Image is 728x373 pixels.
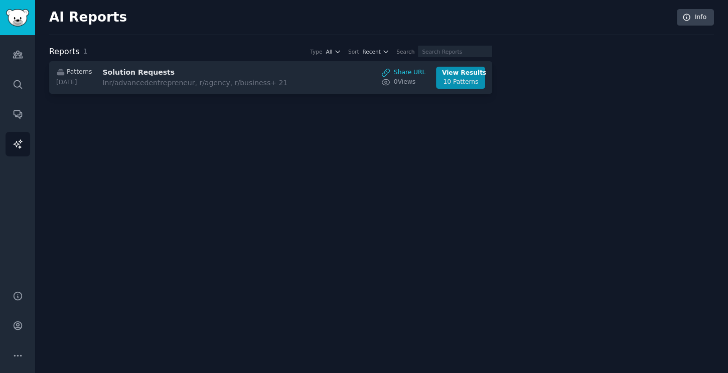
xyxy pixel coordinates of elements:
[83,47,87,55] span: 1
[56,78,92,87] div: [DATE]
[49,10,127,26] h2: AI Reports
[49,46,79,58] h2: Reports
[381,78,425,87] a: 0Views
[396,48,414,55] div: Search
[49,61,492,94] a: Patterns[DATE]Solution RequestsInr/advancedentrepreneur, r/agency, r/business+ 21Share URL0ViewsV...
[677,9,714,26] a: Info
[102,78,287,88] div: In r/advancedentrepreneur, r/agency, r/business + 21
[442,78,480,87] div: 10 Patterns
[381,68,425,77] a: Share URL
[102,67,271,78] h3: Solution Requests
[310,48,322,55] div: Type
[6,9,29,27] img: GummySearch logo
[442,69,480,78] div: View Results
[326,48,341,55] button: All
[362,48,380,55] span: Recent
[348,48,359,55] div: Sort
[436,67,485,89] a: View Results10 Patterns
[362,48,389,55] button: Recent
[418,46,492,57] input: Search Reports
[326,48,332,55] span: All
[67,68,92,77] span: Patterns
